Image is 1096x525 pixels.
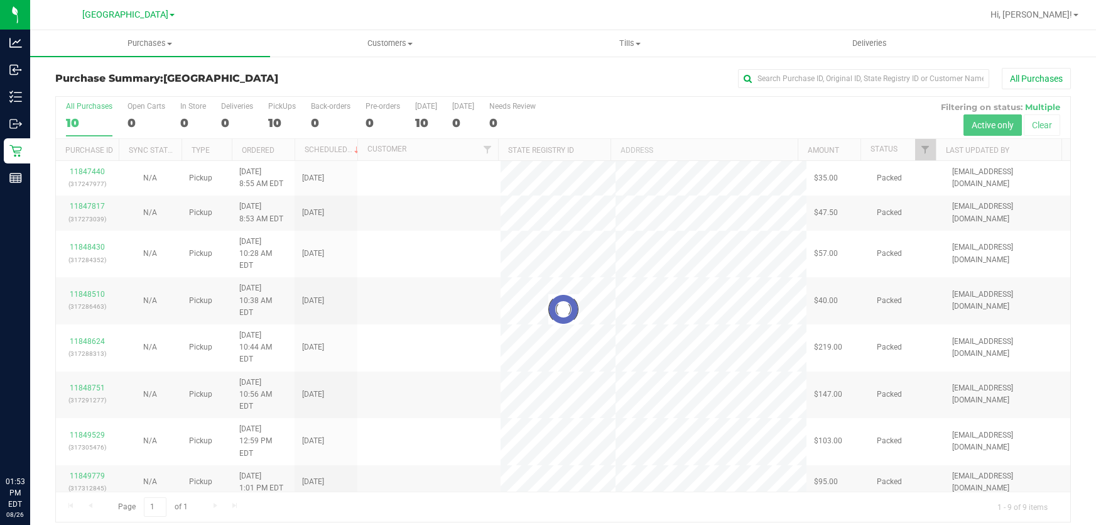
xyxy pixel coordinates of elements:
input: Search Purchase ID, Original ID, State Registry ID or Customer Name... [738,69,989,88]
a: Deliveries [749,30,989,57]
inline-svg: Outbound [9,118,22,130]
button: All Purchases [1002,68,1071,89]
a: Tills [510,30,750,57]
span: [GEOGRAPHIC_DATA] [163,72,278,84]
p: 08/26 [6,510,24,519]
p: 01:53 PM EDT [6,476,24,510]
inline-svg: Inventory [9,91,22,103]
inline-svg: Reports [9,172,22,184]
span: Deliveries [835,38,904,49]
span: Purchases [30,38,270,49]
a: Customers [270,30,510,57]
iframe: Resource center [13,424,50,462]
inline-svg: Retail [9,145,22,157]
inline-svg: Inbound [9,64,22,76]
span: Hi, [PERSON_NAME]! [990,9,1072,19]
inline-svg: Analytics [9,36,22,49]
span: Tills [511,38,749,49]
a: Purchases [30,30,270,57]
span: [GEOGRAPHIC_DATA] [82,9,168,20]
span: Customers [271,38,509,49]
h3: Purchase Summary: [55,73,394,84]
